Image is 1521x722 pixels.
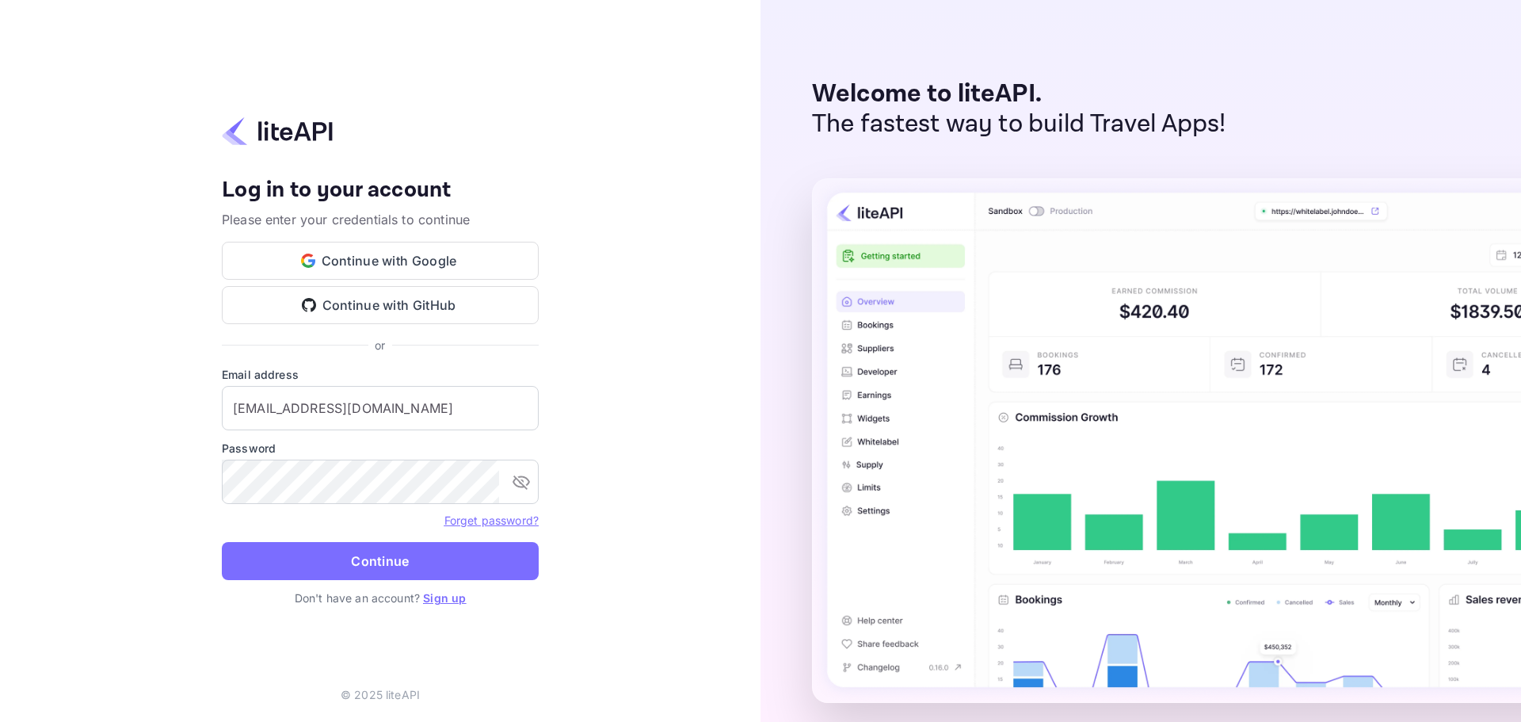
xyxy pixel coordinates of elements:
button: toggle password visibility [505,466,537,498]
p: Welcome to liteAPI. [812,79,1226,109]
a: Sign up [423,591,466,605]
input: Enter your email address [222,386,539,430]
p: © 2025 liteAPI [341,686,420,703]
button: Continue with GitHub [222,286,539,324]
label: Email address [222,366,539,383]
a: Forget password? [444,514,539,527]
h4: Log in to your account [222,177,539,204]
label: Password [222,440,539,457]
button: Continue with Google [222,242,539,280]
p: The fastest way to build Travel Apps! [812,109,1226,139]
img: liteapi [222,116,333,147]
p: Please enter your credentials to continue [222,210,539,229]
button: Continue [222,542,539,580]
p: or [375,337,385,353]
p: Don't have an account? [222,590,539,606]
a: Forget password? [444,512,539,528]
